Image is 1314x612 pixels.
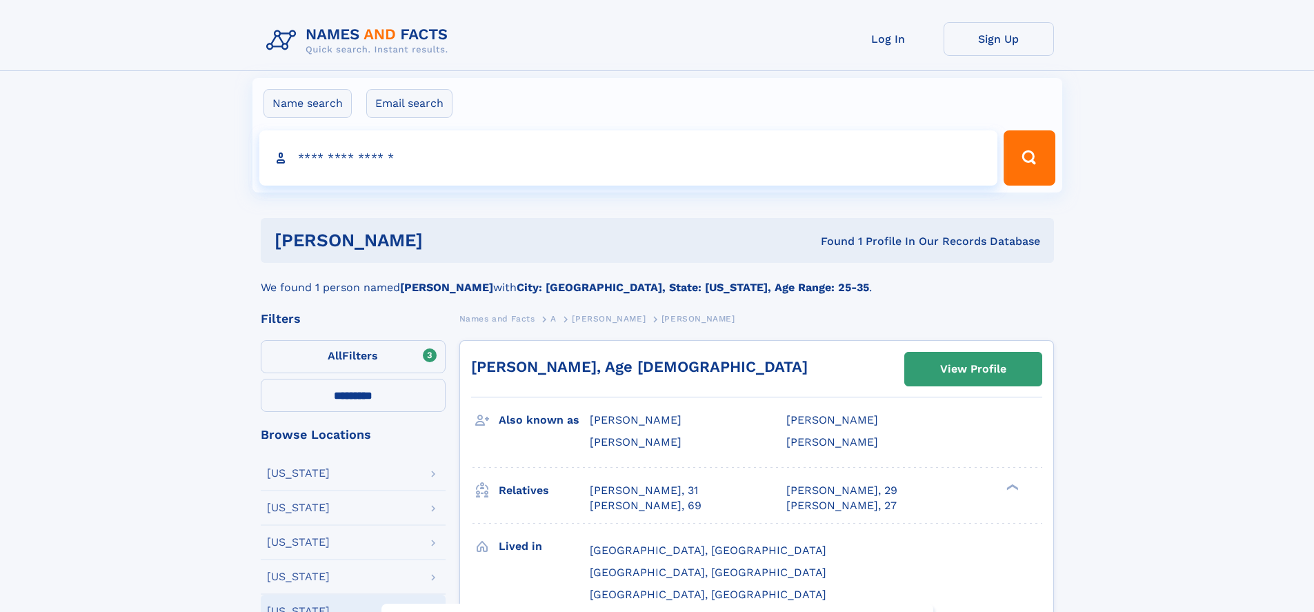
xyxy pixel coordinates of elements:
[590,435,681,448] span: [PERSON_NAME]
[1003,482,1019,491] div: ❯
[471,358,808,375] a: [PERSON_NAME], Age [DEMOGRAPHIC_DATA]
[786,483,897,498] a: [PERSON_NAME], 29
[267,537,330,548] div: [US_STATE]
[940,353,1006,385] div: View Profile
[499,535,590,558] h3: Lived in
[267,571,330,582] div: [US_STATE]
[499,479,590,502] h3: Relatives
[905,353,1042,386] a: View Profile
[786,413,878,426] span: [PERSON_NAME]
[590,566,826,579] span: [GEOGRAPHIC_DATA], [GEOGRAPHIC_DATA]
[550,310,557,327] a: A
[833,22,944,56] a: Log In
[590,588,826,601] span: [GEOGRAPHIC_DATA], [GEOGRAPHIC_DATA]
[263,89,352,118] label: Name search
[590,498,701,513] a: [PERSON_NAME], 69
[275,232,622,249] h1: [PERSON_NAME]
[259,130,998,186] input: search input
[1004,130,1055,186] button: Search Button
[572,314,646,324] span: [PERSON_NAME]
[944,22,1054,56] a: Sign Up
[261,263,1054,296] div: We found 1 person named with .
[590,544,826,557] span: [GEOGRAPHIC_DATA], [GEOGRAPHIC_DATA]
[267,468,330,479] div: [US_STATE]
[590,483,698,498] a: [PERSON_NAME], 31
[328,349,342,362] span: All
[661,314,735,324] span: [PERSON_NAME]
[786,435,878,448] span: [PERSON_NAME]
[590,413,681,426] span: [PERSON_NAME]
[550,314,557,324] span: A
[261,428,446,441] div: Browse Locations
[261,22,459,59] img: Logo Names and Facts
[267,502,330,513] div: [US_STATE]
[786,498,897,513] a: [PERSON_NAME], 27
[621,234,1040,249] div: Found 1 Profile In Our Records Database
[499,408,590,432] h3: Also known as
[261,313,446,325] div: Filters
[400,281,493,294] b: [PERSON_NAME]
[366,89,452,118] label: Email search
[517,281,869,294] b: City: [GEOGRAPHIC_DATA], State: [US_STATE], Age Range: 25-35
[261,340,446,373] label: Filters
[459,310,535,327] a: Names and Facts
[572,310,646,327] a: [PERSON_NAME]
